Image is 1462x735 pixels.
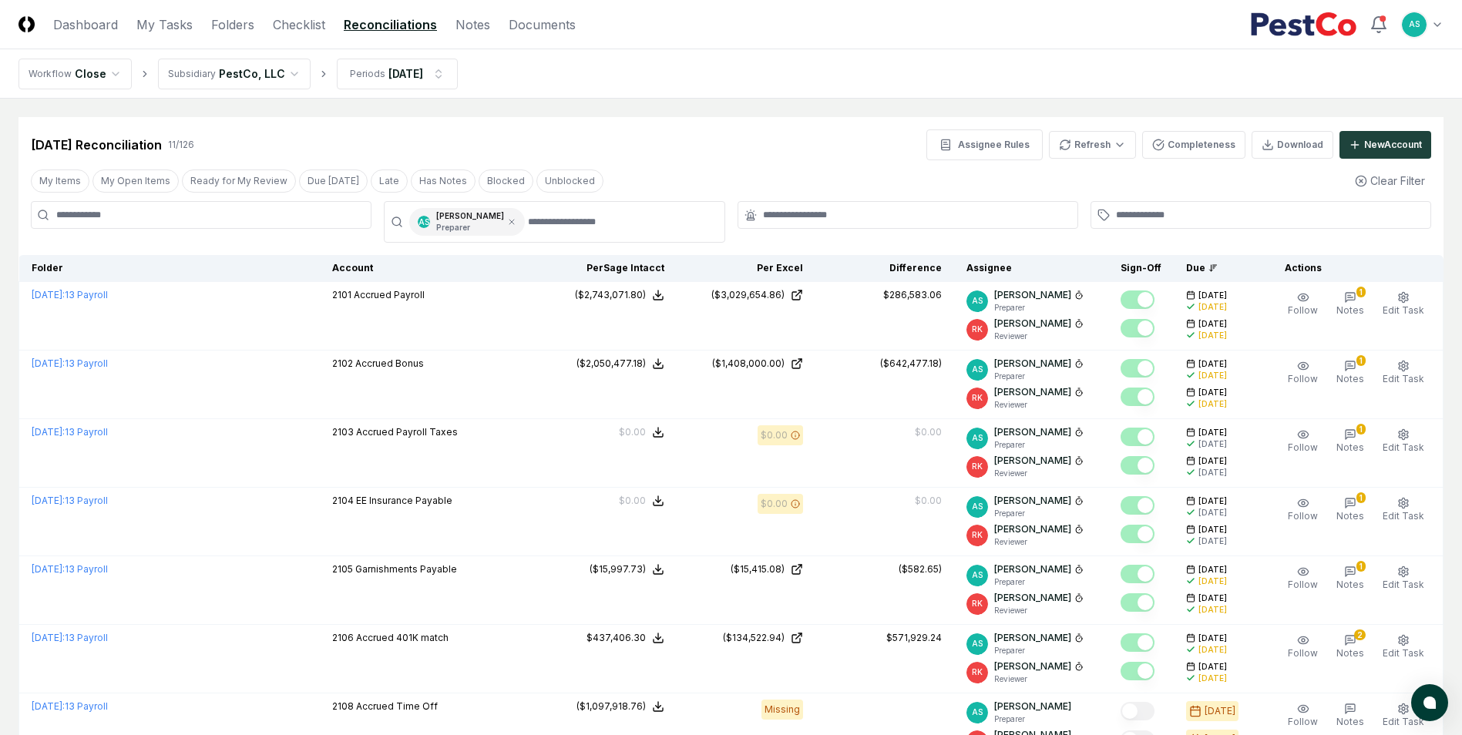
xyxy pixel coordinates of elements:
p: Reviewer [994,399,1084,411]
p: [PERSON_NAME] [994,494,1071,508]
button: 1Notes [1333,494,1367,526]
div: 2 [1354,629,1366,640]
p: Reviewer [994,331,1084,342]
div: 1 [1356,492,1366,503]
span: [DATE] [1198,290,1227,301]
a: ($134,522.94) [689,631,803,645]
button: Mark complete [1121,319,1154,337]
span: AS [972,432,983,444]
button: Mark complete [1121,565,1154,583]
span: AS [972,364,983,375]
div: 11 / 126 [168,138,194,152]
span: Notes [1336,373,1364,384]
p: Preparer [994,302,1084,314]
div: Actions [1272,261,1431,275]
button: Periods[DATE] [337,59,458,89]
button: Notes [1333,700,1367,732]
span: Follow [1288,304,1318,316]
span: AS [418,216,429,228]
div: 1 [1356,561,1366,572]
a: ($1,408,000.00) [689,357,803,371]
p: [PERSON_NAME] [994,591,1071,605]
div: ($2,743,071.80) [575,288,646,302]
p: [PERSON_NAME] [994,385,1071,399]
p: [PERSON_NAME] [994,700,1071,713]
span: [DATE] [1198,318,1227,330]
span: [DATE] : [32,495,65,506]
span: Edit Task [1383,304,1424,316]
button: Follow [1285,562,1321,595]
a: Dashboard [53,15,118,34]
button: Has Notes [411,169,476,193]
span: 2103 [332,426,354,438]
button: Assignee Rules [926,129,1043,160]
div: [DATE] [1198,576,1227,587]
th: Per Sage Intacct [538,255,677,282]
img: PestCo logo [1250,12,1357,37]
span: [DATE] : [32,563,65,575]
button: $0.00 [619,494,664,508]
button: ($1,097,918.76) [576,700,664,713]
span: AS [972,295,983,307]
p: Preparer [994,713,1071,725]
button: Follow [1285,700,1321,732]
p: [PERSON_NAME] [994,659,1071,673]
button: Mark complete [1121,702,1154,720]
div: ($134,522.94) [723,631,785,645]
p: [PERSON_NAME] [994,562,1071,576]
a: Notes [455,15,490,34]
span: [DATE] : [32,700,65,712]
div: [PERSON_NAME] [436,210,504,233]
div: $437,406.30 [586,631,646,645]
button: Edit Task [1380,700,1427,732]
div: $0.00 [761,428,788,442]
span: RK [972,529,983,541]
button: Edit Task [1380,631,1427,663]
span: AS [972,638,983,649]
span: RK [972,392,983,404]
button: Clear Filter [1349,166,1431,195]
button: 1Notes [1333,357,1367,389]
span: Follow [1288,716,1318,727]
span: [DATE] [1198,455,1227,467]
a: My Tasks [136,15,193,34]
span: 2102 [332,357,353,369]
div: [DATE] [1198,301,1227,313]
div: ($582.65) [899,562,942,576]
span: Follow [1288,647,1318,659]
div: ($2,050,477.18) [576,357,646,371]
p: [PERSON_NAME] [994,288,1071,302]
div: ($3,029,654.86) [711,288,785,302]
p: Reviewer [994,536,1084,548]
a: [DATE]:13 Payroll [32,632,108,643]
p: [PERSON_NAME] [994,357,1071,371]
button: Mark complete [1121,633,1154,652]
button: ($2,743,071.80) [575,288,664,302]
span: [DATE] : [32,426,65,438]
span: AS [972,569,983,581]
span: Edit Task [1383,647,1424,659]
th: Sign-Off [1108,255,1174,282]
div: [DATE] [1198,507,1227,519]
span: AS [972,706,983,718]
span: Accrued Bonus [355,357,424,369]
span: Notes [1336,716,1364,727]
div: [DATE] [1198,438,1227,450]
span: [DATE] : [32,289,65,300]
button: Mark complete [1121,428,1154,446]
span: [DATE] [1198,387,1227,398]
span: [DATE] [1198,633,1227,644]
span: [DATE] [1198,358,1227,370]
div: Account [332,261,526,275]
span: Edit Task [1383,510,1424,522]
p: [PERSON_NAME] [994,425,1071,439]
span: 2105 [332,563,353,575]
span: [DATE] [1198,524,1227,535]
p: [PERSON_NAME] [994,631,1071,645]
a: ($15,415.08) [689,562,803,576]
span: Notes [1336,304,1364,316]
span: 2108 [332,700,354,712]
button: ($2,050,477.18) [576,357,664,371]
button: Mark complete [1121,388,1154,406]
a: [DATE]:13 Payroll [32,289,108,300]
